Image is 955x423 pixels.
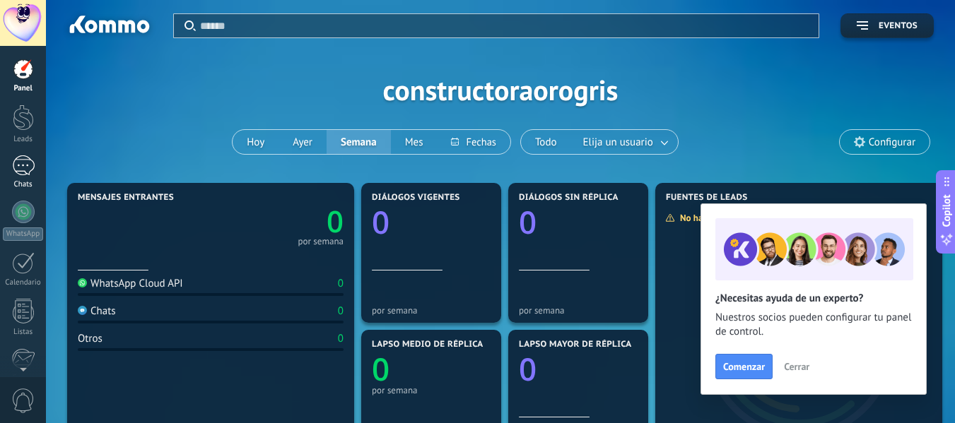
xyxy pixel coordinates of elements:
[372,340,484,350] span: Lapso medio de réplica
[666,193,748,203] span: Fuentes de leads
[3,227,43,241] div: WhatsApp
[715,311,912,339] span: Nuestros socios pueden configurar tu panel de control.
[715,292,912,305] h2: ¿Necesitas ayuda de un experto?
[3,180,44,189] div: Chats
[372,385,491,395] div: por semana
[78,278,87,287] img: WhatsApp Cloud API
[78,304,116,318] div: Chats
[78,193,174,203] span: Mensajes entrantes
[519,347,537,390] text: 0
[279,130,327,154] button: Ayer
[665,212,837,224] div: No hay suficientes datos para mostrar
[372,305,491,316] div: por semana
[3,278,44,287] div: Calendario
[338,332,344,345] div: 0
[939,194,954,227] span: Copilot
[723,362,765,371] span: Comenzar
[391,130,438,154] button: Mes
[715,354,773,379] button: Comenzar
[298,238,344,245] div: por semana
[3,135,44,144] div: Leads
[233,130,279,154] button: Hoy
[519,340,631,350] span: Lapso mayor de réplica
[437,130,510,154] button: Fechas
[784,362,809,371] span: Cerrar
[327,201,344,242] text: 0
[372,347,389,390] text: 0
[327,130,391,154] button: Semana
[521,130,571,154] button: Todo
[519,305,638,316] div: por semana
[519,201,537,243] text: 0
[211,201,344,242] a: 0
[3,328,44,337] div: Listas
[338,277,344,290] div: 0
[372,193,460,203] span: Diálogos vigentes
[571,130,678,154] button: Elija un usuario
[580,133,656,152] span: Elija un usuario
[78,306,87,315] img: Chats
[372,201,389,243] text: 0
[778,356,816,377] button: Cerrar
[519,193,619,203] span: Diálogos sin réplica
[840,13,934,38] button: Eventos
[78,277,183,290] div: WhatsApp Cloud API
[78,332,102,345] div: Otros
[338,304,344,318] div: 0
[869,136,915,148] span: Configurar
[879,21,918,31] span: Eventos
[3,84,44,93] div: Panel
